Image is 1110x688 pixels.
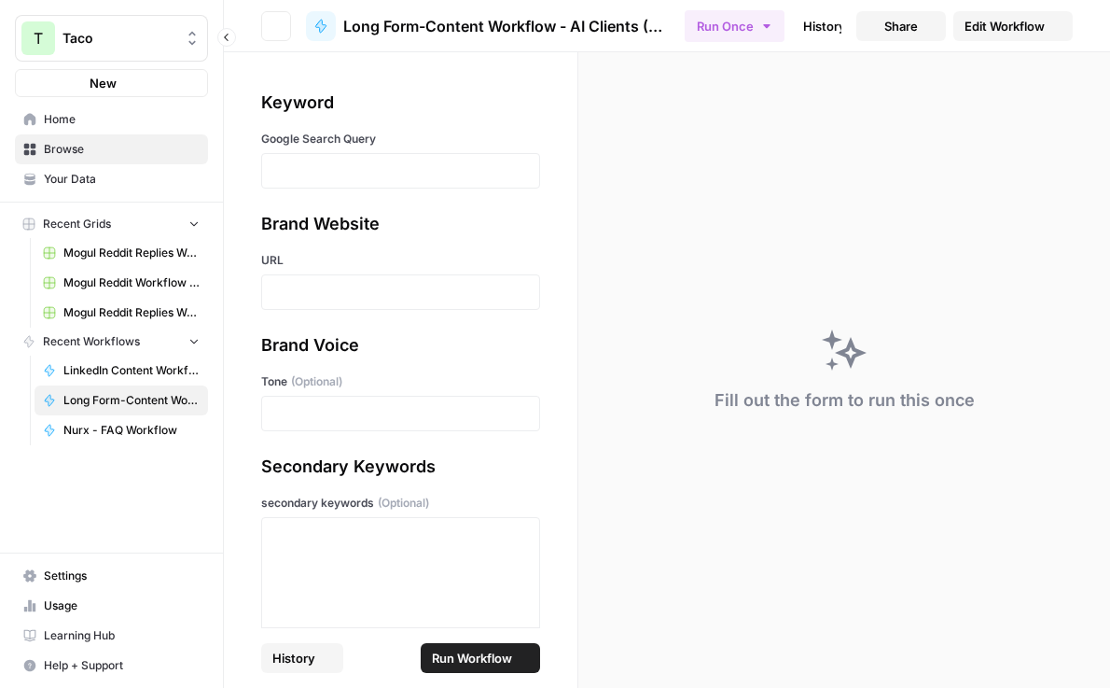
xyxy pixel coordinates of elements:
[792,11,857,41] a: History
[62,29,175,48] span: Taco
[44,171,200,188] span: Your Data
[953,11,1073,41] a: Edit Workflow
[35,238,208,268] a: Mogul Reddit Replies Workflow Grid
[63,392,200,409] span: Long Form-Content Workflow - AI Clients (New)
[261,131,540,147] label: Google Search Query
[261,211,540,237] div: Brand Website
[15,621,208,651] a: Learning Hub
[90,74,117,92] span: New
[15,164,208,194] a: Your Data
[44,568,200,584] span: Settings
[15,69,208,97] button: New
[261,454,540,480] div: Secondary Keywords
[15,591,208,621] a: Usage
[306,11,670,41] a: Long Form-Content Workflow - AI Clients (New)
[15,134,208,164] a: Browse
[272,649,315,667] span: History
[261,373,540,390] label: Tone
[35,268,208,298] a: Mogul Reddit Workflow Grid (1)
[15,561,208,591] a: Settings
[964,17,1045,35] span: Edit Workflow
[261,332,540,358] div: Brand Voice
[63,422,200,439] span: Nurx - FAQ Workflow
[43,333,140,350] span: Recent Workflows
[35,386,208,415] a: Long Form-Content Workflow - AI Clients (New)
[44,597,200,614] span: Usage
[856,11,946,41] button: Share
[44,657,200,674] span: Help + Support
[15,328,208,356] button: Recent Workflows
[685,10,784,42] button: Run Once
[421,643,540,673] button: Run Workflow
[261,643,343,673] button: History
[15,210,208,238] button: Recent Grids
[43,216,111,232] span: Recent Grids
[884,17,918,35] span: Share
[44,141,200,158] span: Browse
[63,304,200,321] span: Mogul Reddit Replies Workflow Grid (1)
[44,111,200,128] span: Home
[15,15,208,62] button: Workspace: Taco
[261,90,540,116] div: Keyword
[34,27,43,49] span: T
[35,415,208,445] a: Nurx - FAQ Workflow
[715,387,975,414] div: Fill out the form to run this once
[432,649,512,667] span: Run Workflow
[44,627,200,644] span: Learning Hub
[35,298,208,328] a: Mogul Reddit Replies Workflow Grid (1)
[63,362,200,379] span: LinkedIn Content Workflow
[261,495,540,512] label: secondary keywords
[63,274,200,291] span: Mogul Reddit Workflow Grid (1)
[15,651,208,681] button: Help + Support
[15,105,208,134] a: Home
[291,373,342,390] span: (Optional)
[63,245,200,261] span: Mogul Reddit Replies Workflow Grid
[261,252,540,269] label: URL
[343,15,670,37] span: Long Form-Content Workflow - AI Clients (New)
[35,356,208,386] a: LinkedIn Content Workflow
[378,495,429,512] span: (Optional)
